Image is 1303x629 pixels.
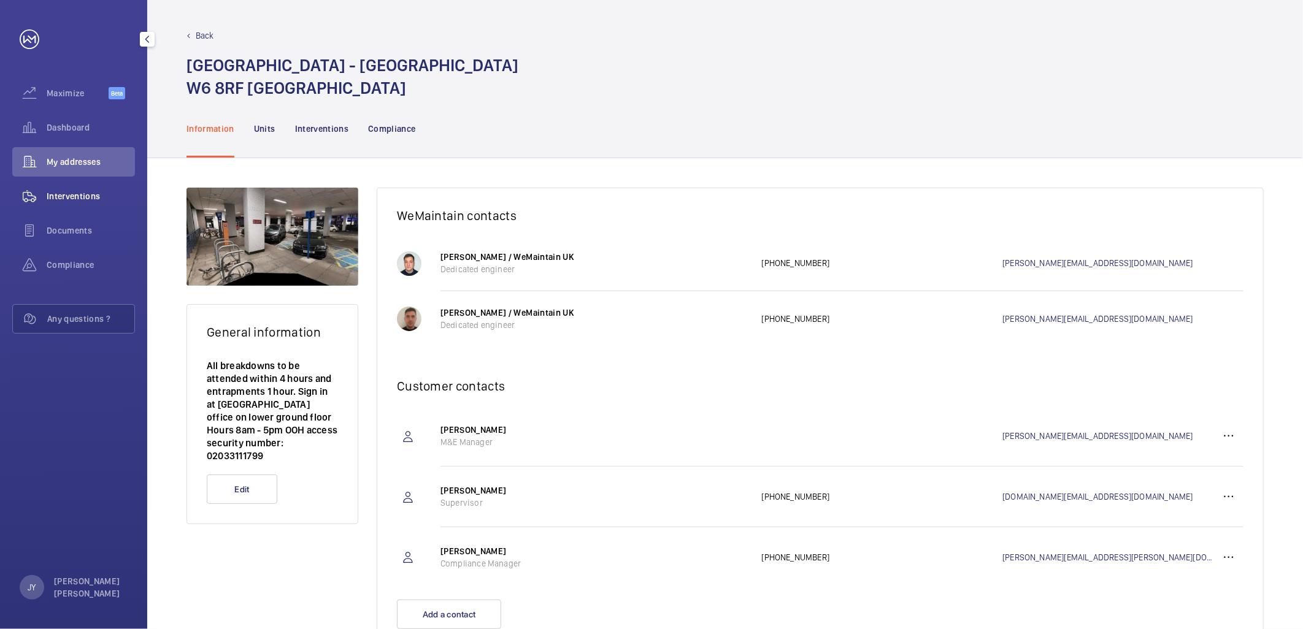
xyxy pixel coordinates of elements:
p: [PHONE_NUMBER] [762,313,1003,325]
p: Supervisor [440,497,750,509]
p: [PERSON_NAME] [PERSON_NAME] [54,575,128,600]
p: [PERSON_NAME] / WeMaintain UK [440,307,750,319]
p: [PERSON_NAME] / WeMaintain UK [440,251,750,263]
p: Compliance [368,123,416,135]
a: [PERSON_NAME][EMAIL_ADDRESS][PERSON_NAME][DOMAIN_NAME] [1002,551,1214,563]
a: [PERSON_NAME][EMAIL_ADDRESS][DOMAIN_NAME] [1002,313,1243,325]
a: [PERSON_NAME][EMAIL_ADDRESS][DOMAIN_NAME] [1002,257,1243,269]
span: Documents [47,224,135,237]
span: My addresses [47,156,135,168]
p: [PHONE_NUMBER] [762,551,1003,563]
a: [DOMAIN_NAME][EMAIL_ADDRESS][DOMAIN_NAME] [1002,490,1214,503]
p: [PERSON_NAME] [440,545,750,557]
span: Interventions [47,190,135,202]
p: [PHONE_NUMBER] [762,257,1003,269]
p: Units [254,123,275,135]
h2: General information [207,324,338,340]
h1: [GEOGRAPHIC_DATA] - [GEOGRAPHIC_DATA] W6 8RF [GEOGRAPHIC_DATA] [186,54,518,99]
p: Information [186,123,234,135]
button: Edit [207,475,277,504]
p: All breakdowns to be attended within 4 hours and entrapments 1 hour. Sign in at [GEOGRAPHIC_DATA]... [207,359,338,462]
p: JY [28,581,36,593]
p: Interventions [295,123,349,135]
h2: Customer contacts [397,378,1243,394]
span: Maximize [47,87,109,99]
span: Dashboard [47,121,135,134]
h2: WeMaintain contacts [397,208,1243,223]
span: Any questions ? [47,313,134,325]
p: Dedicated engineer [440,263,750,275]
p: Dedicated engineer [440,319,750,331]
p: Compliance Manager [440,557,750,570]
span: Compliance [47,259,135,271]
a: [PERSON_NAME][EMAIL_ADDRESS][DOMAIN_NAME] [1002,430,1214,442]
p: Back [196,29,214,42]
p: M&E Manager [440,436,750,448]
button: Add a contact [397,600,501,629]
p: [PERSON_NAME] [440,484,750,497]
p: [PERSON_NAME] [440,424,750,436]
p: [PHONE_NUMBER] [762,490,1003,503]
span: Beta [109,87,125,99]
